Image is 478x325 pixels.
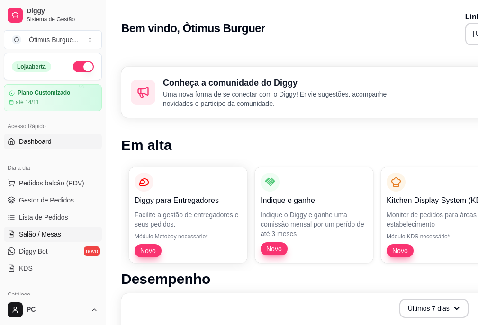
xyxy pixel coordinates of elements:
[255,167,373,263] button: Indique e ganheIndique o Diggy e ganhe uma comissão mensal por um perído de até 3 mesesNovo
[4,227,102,242] a: Salão / Mesas
[4,160,102,176] div: Dia a dia
[27,7,98,16] span: Diggy
[19,178,84,188] span: Pedidos balcão (PDV)
[4,176,102,191] button: Pedidos balcão (PDV)
[19,229,61,239] span: Salão / Mesas
[29,35,79,44] div: Òtimus Burgue ...
[136,246,160,255] span: Novo
[261,195,368,206] p: Indique e ganhe
[135,210,242,229] p: Facilite a gestão de entregadores e seus pedidos.
[27,16,98,23] span: Sistema de Gestão
[73,61,94,72] button: Alterar Status
[4,84,102,111] a: Plano Customizadoaté 14/11
[4,30,102,49] button: Select a team
[12,61,51,72] div: Loja aberta
[4,299,102,321] button: PC
[19,137,52,146] span: Dashboard
[19,264,33,273] span: KDS
[135,195,242,206] p: Diggy para Entregadores
[4,4,102,26] a: DiggySistema de Gestão
[399,299,469,318] button: Últimos 7 dias
[16,98,39,106] article: até 14/11
[388,246,412,255] span: Novo
[19,246,48,256] span: Diggy Bot
[261,210,368,238] p: Indique o Diggy e ganhe uma comissão mensal por um perído de até 3 meses
[129,167,247,263] button: Diggy para EntregadoresFacilite a gestão de entregadores e seus pedidos.Módulo Motoboy necessário...
[4,134,102,149] a: Dashboard
[135,233,242,240] p: Módulo Motoboy necessário*
[4,119,102,134] div: Acesso Rápido
[19,195,74,205] span: Gestor de Pedidos
[163,76,406,89] h2: Conheça a comunidade do Diggy
[163,89,406,108] p: Uma nova forma de se conectar com o Diggy! Envie sugestões, acompanhe novidades e participe da co...
[4,193,102,208] a: Gestor de Pedidos
[18,89,70,97] article: Plano Customizado
[4,244,102,259] a: Diggy Botnovo
[27,306,87,314] span: PC
[4,210,102,225] a: Lista de Pedidos
[12,35,21,44] span: Ò
[262,244,286,254] span: Novo
[121,21,265,36] h2: Bem vindo, Òtimus Burguer
[19,212,68,222] span: Lista de Pedidos
[4,287,102,302] div: Catálogo
[4,261,102,276] a: KDS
